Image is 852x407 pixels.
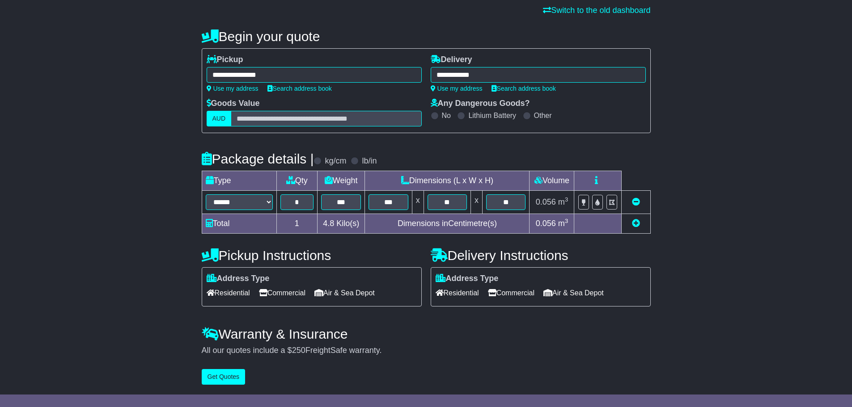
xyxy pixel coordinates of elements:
label: Lithium Battery [468,111,516,120]
h4: Delivery Instructions [431,248,651,263]
label: Address Type [436,274,499,284]
td: Volume [530,171,574,191]
a: Add new item [632,219,640,228]
span: 4.8 [323,219,334,228]
td: 1 [276,214,318,234]
td: Kilo(s) [318,214,365,234]
label: No [442,111,451,120]
h4: Begin your quote [202,29,651,44]
td: Qty [276,171,318,191]
h4: Pickup Instructions [202,248,422,263]
a: Remove this item [632,197,640,206]
span: Air & Sea Depot [543,286,604,300]
label: Goods Value [207,99,260,109]
sup: 3 [565,218,568,224]
label: Address Type [207,274,270,284]
span: 0.056 [536,219,556,228]
span: Air & Sea Depot [314,286,375,300]
a: Search address book [267,85,332,92]
a: Use my address [431,85,483,92]
span: m [558,197,568,206]
label: kg/cm [325,156,346,166]
td: Dimensions (L x W x H) [365,171,530,191]
label: lb/in [362,156,377,166]
button: Get Quotes [202,369,246,385]
span: Residential [207,286,250,300]
span: 0.056 [536,197,556,206]
label: AUD [207,111,232,126]
label: Any Dangerous Goods? [431,99,530,109]
label: Delivery [431,55,472,65]
td: Dimensions in Centimetre(s) [365,214,530,234]
span: 250 [292,346,305,355]
label: Pickup [207,55,243,65]
span: Commercial [259,286,305,300]
span: m [558,219,568,228]
h4: Package details | [202,151,314,166]
td: Weight [318,171,365,191]
a: Use my address [207,85,259,92]
label: Other [534,111,552,120]
span: Residential [436,286,479,300]
td: Total [202,214,276,234]
sup: 3 [565,196,568,203]
span: Commercial [488,286,534,300]
a: Switch to the old dashboard [543,6,650,15]
td: Type [202,171,276,191]
h4: Warranty & Insurance [202,327,651,341]
a: Search address book [492,85,556,92]
td: x [471,191,483,214]
td: x [412,191,424,214]
div: All our quotes include a $ FreightSafe warranty. [202,346,651,356]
